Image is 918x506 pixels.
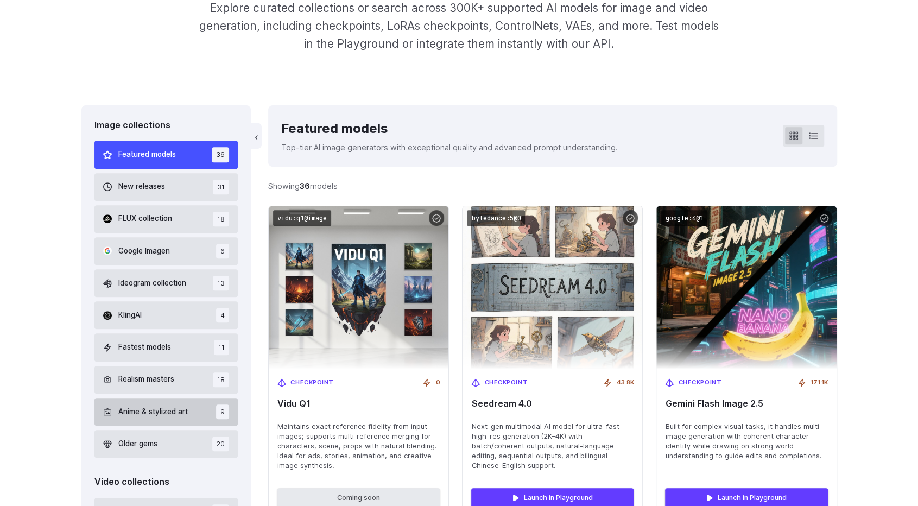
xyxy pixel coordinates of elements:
[94,237,238,265] button: Google Imagen 6
[484,378,528,388] span: Checkpoint
[251,123,262,149] button: ‹
[300,181,310,191] strong: 36
[656,206,836,369] img: Gemini Flash Image 2.5
[118,181,165,193] span: New releases
[94,269,238,297] button: Ideogram collection 13
[678,378,721,388] span: Checkpoint
[273,210,331,226] code: vidu:q1@image
[213,276,229,290] span: 13
[94,301,238,329] button: KlingAI 4
[471,399,634,409] span: Seedream 4.0
[94,173,238,201] button: New releases 31
[212,437,229,451] span: 20
[94,205,238,233] button: FLUX collection 18
[94,430,238,458] button: Older gems 20
[269,206,448,369] img: Vidu Q1
[435,378,440,388] span: 0
[463,206,642,369] img: Seedream 4.0
[665,399,827,409] span: Gemini Flash Image 2.5
[214,340,229,355] span: 11
[665,422,827,461] span: Built for complex visual tasks, it handles multi-image generation with coherent character identit...
[281,118,617,139] div: Featured models
[213,372,229,387] span: 18
[268,180,338,192] div: Showing models
[811,378,828,388] span: 171.1K
[118,438,157,450] span: Older gems
[661,210,707,226] code: google:4@1
[216,244,229,258] span: 6
[216,404,229,419] span: 9
[213,212,229,226] span: 18
[277,422,440,471] span: Maintains exact reference fidelity from input images; supports multi‑reference merging for charac...
[471,422,634,471] span: Next-gen multimodal AI model for ultra-fast high-res generation (2K–4K) with batch/coherent outpu...
[277,399,440,409] span: Vidu Q1
[616,378,634,388] span: 43.8K
[118,374,174,385] span: Realism masters
[94,141,238,168] button: Featured models 36
[94,118,238,132] div: Image collections
[290,378,334,388] span: Checkpoint
[118,277,186,289] span: Ideogram collection
[216,308,229,322] span: 4
[94,366,238,394] button: Realism masters 18
[212,147,229,162] span: 36
[118,406,188,418] span: Anime & stylized art
[94,475,238,489] div: Video collections
[118,341,171,353] span: Fastest models
[94,398,238,426] button: Anime & stylized art 9
[467,210,525,226] code: bytedance:5@0
[281,141,617,154] p: Top-tier AI image generators with exceptional quality and advanced prompt understanding.
[94,333,238,361] button: Fastest models 11
[118,149,176,161] span: Featured models
[118,309,142,321] span: KlingAI
[118,245,170,257] span: Google Imagen
[118,213,172,225] span: FLUX collection
[213,180,229,194] span: 31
